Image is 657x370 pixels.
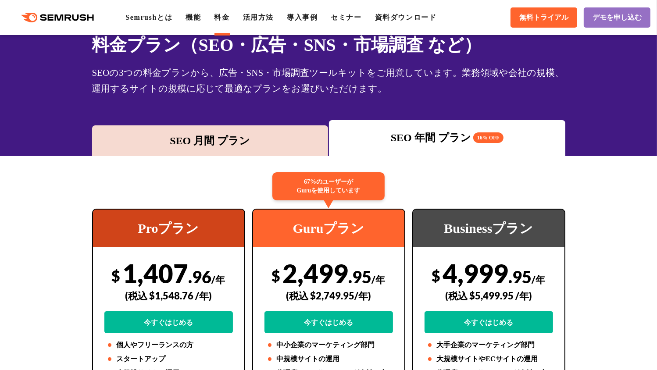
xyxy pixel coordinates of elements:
span: 16% OFF [473,132,503,143]
li: スタートアップ [104,354,233,364]
div: (税込 $2,749.95/年) [264,280,393,311]
a: 今すぐはじめる [264,311,393,333]
div: (税込 $5,499.95 /年) [425,280,553,311]
div: 2,499 [264,258,393,333]
li: 中小企業のマーケティング部門 [264,340,393,350]
a: 機能 [186,14,201,21]
span: $ [112,267,121,285]
div: SEO 月間 プラン [96,133,324,149]
span: .95 [509,267,532,287]
div: Proプラン [93,210,244,247]
div: Guruプラン [253,210,404,247]
span: .96 [189,267,212,287]
li: 中規模サイトの運用 [264,354,393,364]
a: Semrushとは [125,14,172,21]
div: SEOの3つの料金プランから、広告・SNS・市場調査ツールキットをご用意しています。業務領域や会社の規模、運用するサイトの規模に応じて最適なプランをお選びいただけます。 [92,65,565,96]
div: 4,999 [425,258,553,333]
a: 料金 [214,14,229,21]
div: Businessプラン [413,210,564,247]
a: 無料トライアル [511,7,577,28]
li: 大手企業のマーケティング部門 [425,340,553,350]
span: /年 [212,274,225,285]
a: セミナー [331,14,361,21]
a: 導入事例 [287,14,318,21]
span: デモを申し込む [593,13,642,22]
a: 資料ダウンロード [375,14,437,21]
div: (税込 $1,548.76 /年) [104,280,233,311]
a: デモを申し込む [584,7,650,28]
div: 67%のユーザーが Guruを使用しています [272,172,385,200]
a: 今すぐはじめる [425,311,553,333]
li: 個人やフリーランスの方 [104,340,233,350]
a: 活用方法 [243,14,274,21]
li: 大規模サイトやECサイトの運用 [425,354,553,364]
span: $ [432,267,441,285]
a: 今すぐはじめる [104,311,233,333]
div: SEO 年間 プラン [333,130,561,146]
span: $ [272,267,281,285]
span: .95 [349,267,372,287]
span: /年 [372,274,386,285]
h1: 料金プラン（SEO・広告・SNS・市場調査 など） [92,32,565,58]
span: 無料トライアル [519,13,568,22]
div: 1,407 [104,258,233,333]
span: /年 [532,274,546,285]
